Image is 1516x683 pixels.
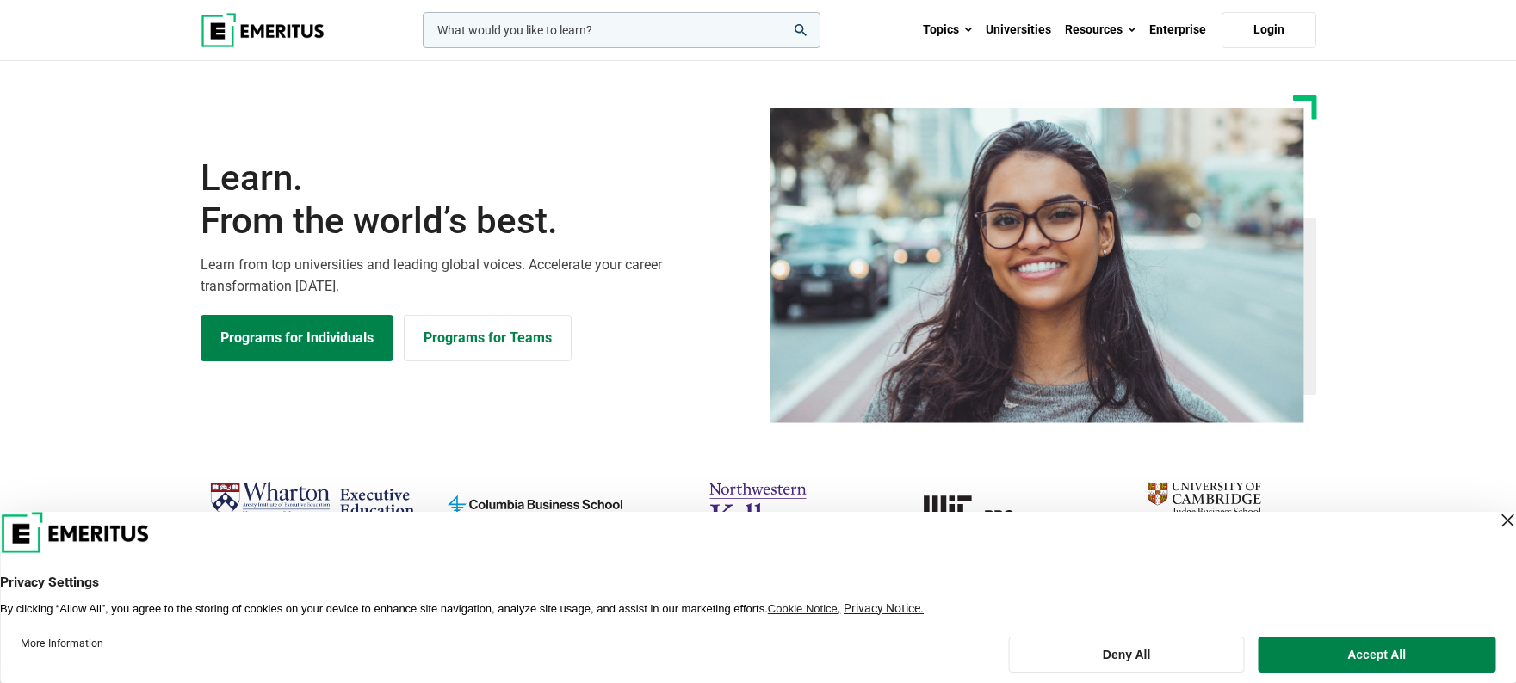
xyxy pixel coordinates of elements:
img: MIT xPRO [878,475,1084,542]
img: Learn from the world's best [770,108,1304,423]
a: Login [1222,12,1316,48]
h1: Learn. [201,157,748,243]
p: Learn from top universities and leading global voices. Accelerate your career transformation [DATE]. [201,254,748,298]
span: From the world’s best. [201,200,748,243]
img: northwestern-kellogg [655,475,861,542]
a: Explore for Business [404,315,572,361]
img: cambridge-judge-business-school [1101,475,1307,542]
a: MIT-xPRO [878,475,1084,542]
img: columbia-business-school [432,475,638,542]
input: woocommerce-product-search-field-0 [423,12,820,48]
img: Wharton Executive Education [209,475,415,526]
a: Explore Programs [201,315,393,361]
